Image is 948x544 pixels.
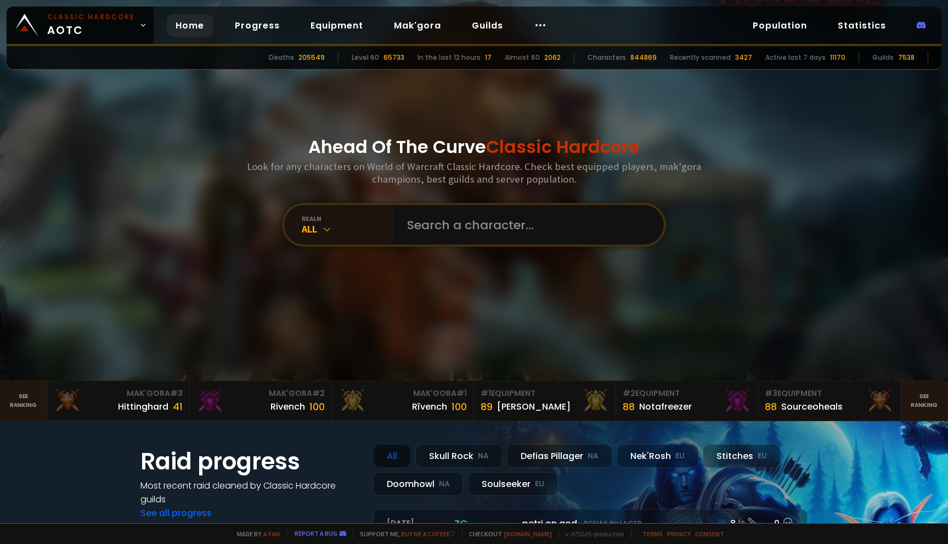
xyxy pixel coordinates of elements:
div: 17 [485,53,492,63]
div: Mak'Gora [338,388,467,399]
a: Mak'Gora#2Rivench100 [190,381,332,421]
div: 89 [481,399,493,414]
div: Hittinghard [118,400,168,413]
a: Mak'Gora#3Hittinghard41 [47,381,189,421]
span: # 3 [765,388,777,399]
small: EU [535,479,544,490]
a: Progress [226,14,289,37]
a: Population [744,14,816,37]
span: Checkout [462,530,552,538]
div: Rivench [270,400,305,413]
div: Characters [588,53,626,63]
span: Made by [230,530,280,538]
div: 65733 [383,53,404,63]
h3: Look for any characters on World of Warcraft Classic Hardcore. Check best equipped players, mak'g... [242,160,706,185]
div: Active last 7 days [765,53,826,63]
span: # 1 [456,388,467,399]
div: Soulseeker [468,472,558,496]
a: #1Equipment89[PERSON_NAME] [474,381,616,421]
div: 100 [309,399,325,414]
div: In the last 12 hours [417,53,481,63]
a: Home [167,14,213,37]
a: [DOMAIN_NAME] [504,530,552,538]
div: Nek'Rosh [617,444,698,468]
div: Guilds [872,53,894,63]
a: Classic HardcoreAOTC [7,7,154,44]
div: All [302,223,394,235]
h4: Most recent raid cleaned by Classic Hardcore guilds [140,479,360,506]
span: Support me, [353,530,455,538]
div: realm [302,214,394,223]
div: 844869 [630,53,657,63]
span: v. d752d5 - production [558,530,624,538]
a: Report a bug [295,529,337,537]
small: NA [588,451,599,462]
div: Almost 60 [505,53,540,63]
a: Mak'Gora#1Rîvench100 [332,381,474,421]
div: Deaths [269,53,294,63]
div: Defias Pillager [507,444,612,468]
div: Stitches [703,444,781,468]
div: 2062 [544,53,561,63]
div: 88 [623,399,635,414]
a: a fan [263,530,280,538]
div: 205549 [298,53,325,63]
div: 88 [765,399,777,414]
div: Skull Rock [415,444,503,468]
div: Mak'Gora [54,388,182,399]
small: Classic Hardcore [47,12,135,22]
div: 7538 [898,53,915,63]
div: Rîvench [412,400,447,413]
div: 41 [173,399,183,414]
div: Notafreezer [639,400,692,413]
small: NA [439,479,450,490]
div: Sourceoheals [781,400,843,413]
a: Equipment [302,14,372,37]
small: EU [675,451,685,462]
div: Recently scanned [670,53,731,63]
span: AOTC [47,12,135,38]
span: # 2 [623,388,635,399]
div: 100 [452,399,467,414]
div: 3427 [735,53,752,63]
span: Classic Hardcore [486,134,640,159]
a: #3Equipment88Sourceoheals [758,381,900,421]
a: Guilds [463,14,512,37]
small: NA [478,451,489,462]
div: Level 60 [352,53,379,63]
a: Mak'gora [385,14,450,37]
h1: Raid progress [140,444,360,479]
a: Consent [695,530,724,538]
a: See all progress [140,507,212,519]
input: Search a character... [400,205,651,245]
a: Seeranking [901,381,948,421]
h1: Ahead Of The Curve [308,134,640,160]
a: Terms [642,530,663,538]
span: # 2 [312,388,325,399]
a: [DATE]zgpetri on godDefias Pillager8 /90 [373,509,808,538]
a: Statistics [829,14,895,37]
div: Mak'Gora [196,388,325,399]
div: [PERSON_NAME] [497,400,571,413]
div: 11170 [830,53,845,63]
span: # 3 [170,388,183,399]
span: # 1 [481,388,491,399]
div: Equipment [481,388,609,399]
a: #2Equipment88Notafreezer [616,381,758,421]
a: Buy me a coffee [401,530,455,538]
div: Equipment [623,388,751,399]
div: Equipment [765,388,893,399]
small: EU [758,451,767,462]
div: All [373,444,411,468]
div: Doomhowl [373,472,464,496]
a: Privacy [667,530,691,538]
